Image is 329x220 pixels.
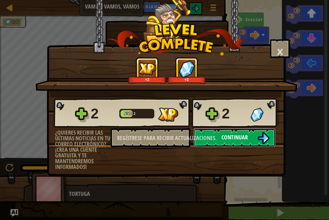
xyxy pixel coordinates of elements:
font: Nivel [124,111,133,116]
font: Continuar [221,133,248,141]
img: XP Conseguida [138,63,156,75]
button: Continuar [193,128,276,147]
font: 2 [91,105,99,122]
img: Continuar [257,132,269,144]
font: 2 [134,111,136,116]
font: × [276,41,283,62]
img: XP Conseguida [158,108,178,122]
button: Regístrese para recibir actualizaciones. [111,128,190,147]
img: Gemas Conseguidas [178,60,195,77]
font: +2 [184,77,189,82]
font: Regístrese para recibir actualizaciones. [117,134,217,142]
img: Gemas Conseguidas [250,108,263,122]
font: +2 [145,77,150,82]
img: level_complete.png [107,23,243,56]
font: 2 [222,105,230,122]
font: ¿Quieres recibir las últimas noticias en tu correo electrónico? ¡Crea una cuente gratuita y te ma... [55,129,110,171]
